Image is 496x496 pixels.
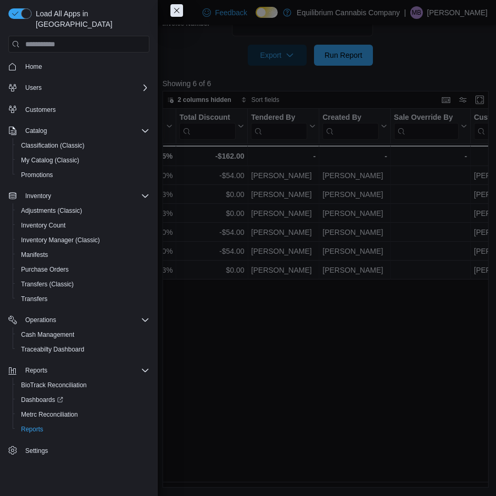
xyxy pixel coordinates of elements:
button: Promotions [13,168,154,182]
span: Settings [21,444,149,457]
span: Transfers [21,295,47,303]
span: Users [25,84,42,92]
span: Reports [21,425,43,433]
button: Metrc Reconciliation [13,407,154,422]
button: Settings [4,443,154,458]
span: Metrc Reconciliation [17,408,149,421]
button: Reports [21,364,52,377]
span: BioTrack Reconciliation [17,379,149,391]
button: Inventory [21,190,55,202]
span: Inventory Count [17,219,149,232]
button: Operations [21,314,60,326]
span: Metrc Reconciliation [21,410,78,419]
span: Operations [21,314,149,326]
span: My Catalog (Classic) [17,154,149,167]
span: Reports [17,423,149,436]
span: Classification (Classic) [17,139,149,152]
button: Cash Management [13,327,154,342]
span: Cash Management [17,328,149,341]
span: BioTrack Reconciliation [21,381,87,389]
a: Adjustments (Classic) [17,204,86,217]
span: Home [21,60,149,73]
button: Manifests [13,247,154,262]
button: Transfers [13,292,154,306]
span: Purchase Orders [21,265,69,274]
span: Transfers [17,293,149,305]
button: Purchase Orders [13,262,154,277]
a: Dashboards [13,392,154,407]
span: Load All Apps in [GEOGRAPHIC_DATA] [32,8,149,29]
button: Reports [13,422,154,437]
button: Traceabilty Dashboard [13,342,154,357]
span: Inventory [25,192,51,200]
span: Cash Management [21,330,74,339]
span: My Catalog (Classic) [21,156,79,164]
a: Promotions [17,169,57,181]
span: Inventory Count [21,221,66,230]
span: Inventory Manager (Classic) [17,234,149,246]
a: Transfers (Classic) [17,278,78,291]
span: Traceabilty Dashboard [17,343,149,356]
button: Home [4,59,154,74]
span: Manifests [21,251,48,259]
span: Home [25,63,42,71]
a: Reports [17,423,47,436]
button: Inventory [4,189,154,203]
span: Users [21,81,149,94]
span: Manifests [17,249,149,261]
span: Classification (Classic) [21,141,85,150]
button: Inventory Count [13,218,154,233]
button: Users [21,81,46,94]
a: BioTrack Reconciliation [17,379,91,391]
span: Customers [25,106,56,114]
button: Inventory Manager (Classic) [13,233,154,247]
button: Customers [4,101,154,117]
a: My Catalog (Classic) [17,154,84,167]
a: Purchase Orders [17,263,73,276]
span: Operations [25,316,56,324]
button: Reports [4,363,154,378]
a: Traceabilty Dashboard [17,343,88,356]
a: Inventory Count [17,219,70,232]
button: BioTrack Reconciliation [13,378,154,392]
a: Home [21,60,46,73]
span: Transfers (Classic) [17,278,149,291]
button: Catalog [21,125,51,137]
span: Promotions [17,169,149,181]
a: Cash Management [17,328,78,341]
span: Catalog [21,125,149,137]
a: Customers [21,104,60,116]
span: Transfers (Classic) [21,280,74,288]
span: Purchase Orders [17,263,149,276]
a: Settings [21,445,52,457]
a: Classification (Classic) [17,139,89,152]
a: Dashboards [17,394,67,406]
a: Manifests [17,249,52,261]
button: Users [4,80,154,95]
span: Catalog [25,127,47,135]
span: Dashboards [17,394,149,406]
span: Reports [25,366,47,375]
span: Promotions [21,171,53,179]
span: Adjustments (Classic) [17,204,149,217]
span: Traceabilty Dashboard [21,345,84,354]
a: Transfers [17,293,52,305]
span: Inventory [21,190,149,202]
button: Transfers (Classic) [13,277,154,292]
button: Operations [4,313,154,327]
a: Metrc Reconciliation [17,408,82,421]
span: Adjustments (Classic) [21,206,82,215]
span: Settings [25,447,48,455]
nav: Complex example [8,55,149,460]
button: Classification (Classic) [13,138,154,153]
span: Inventory Manager (Classic) [21,236,100,244]
button: My Catalog (Classic) [13,153,154,168]
button: Catalog [4,123,154,138]
span: Reports [21,364,149,377]
span: Customers [21,102,149,116]
button: Adjustments (Classic) [13,203,154,218]
span: Dashboards [21,396,63,404]
a: Inventory Manager (Classic) [17,234,104,246]
button: Close this dialog [170,4,183,17]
